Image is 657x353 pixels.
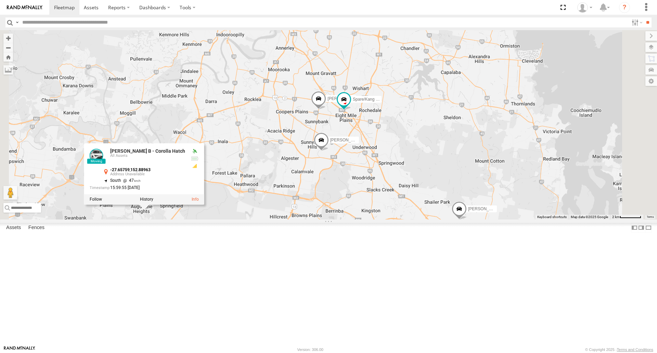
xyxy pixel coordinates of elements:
[191,156,199,162] div: No battery health information received from this device.
[3,223,24,233] label: Assets
[647,215,654,218] a: Terms (opens in new tab)
[3,52,13,62] button: Zoom Home
[191,149,199,154] div: Valid GPS Fix
[330,138,382,142] span: [PERSON_NAME] - 347FB3
[327,97,361,101] span: [PERSON_NAME]
[14,17,20,27] label: Search Query
[638,223,645,233] label: Dock Summary Table to the Right
[629,17,644,27] label: Search Filter Options
[619,2,630,13] i: ?
[110,149,185,154] a: [PERSON_NAME] B - Corolla Hatch
[468,206,529,211] span: [PERSON_NAME] 019IP4 - Hilux
[90,149,103,163] a: View Asset Details
[353,97,394,102] span: Spare/Kang - 269 EH7
[110,168,130,173] strong: -27.65759
[140,197,153,202] label: View Asset History
[25,223,48,233] label: Fences
[617,348,653,352] a: Terms and Conditions
[110,168,185,177] div: ,
[537,215,567,219] button: Keyboard shortcuts
[90,186,185,190] div: Date/time of location update
[3,186,17,200] button: Drag Pegman onto the map to open Street View
[645,76,657,86] label: Map Settings
[571,215,608,219] span: Map data ©2025 Google
[612,215,620,219] span: 2 km
[297,348,323,352] div: Version: 306.00
[585,348,653,352] div: © Copyright 2025 -
[192,197,199,202] a: View Asset Details
[631,223,638,233] label: Dock Summary Table to the Left
[3,43,13,52] button: Zoom out
[4,346,35,353] a: Visit our Website
[90,197,102,202] label: Realtime tracking of Asset
[3,34,13,43] button: Zoom in
[110,154,185,158] div: All Assets
[110,178,121,183] span: South
[130,168,151,173] strong: 152.88963
[7,5,42,10] img: rand-logo.svg
[121,178,141,183] span: 47
[575,2,595,13] div: Marco DiBenedetto
[3,65,13,75] label: Measure
[191,164,199,169] div: GSM Signal = 3
[610,215,643,219] button: Map Scale: 2 km per 59 pixels
[645,223,652,233] label: Hide Summary Table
